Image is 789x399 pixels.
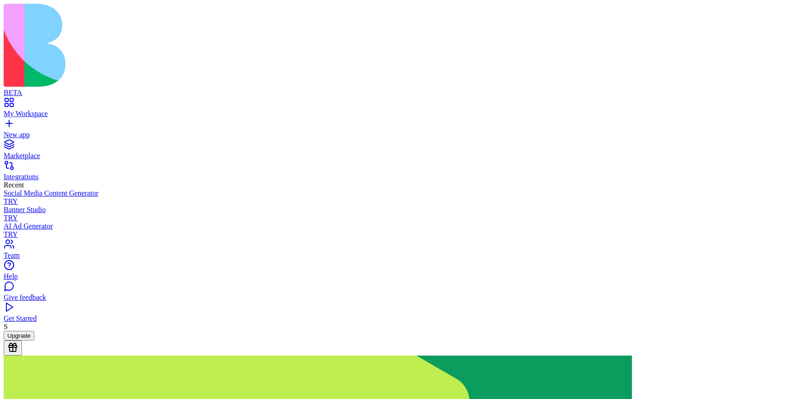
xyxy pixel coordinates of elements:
[4,306,785,323] a: Get Started
[4,214,785,222] div: TRY
[4,165,785,181] a: Integrations
[4,197,785,206] div: TRY
[4,264,785,281] a: Help
[4,189,785,197] div: Social Media Content Generator
[4,189,785,206] a: Social Media Content GeneratorTRY
[4,181,24,189] span: Recent
[4,152,785,160] div: Marketplace
[4,4,371,87] img: logo
[4,80,785,97] a: BETA
[4,251,785,260] div: Team
[4,144,785,160] a: Marketplace
[4,323,8,330] span: S
[4,206,785,214] div: Banner Studio
[4,222,785,230] div: AI Ad Generator
[4,314,785,323] div: Get Started
[4,173,785,181] div: Integrations
[4,230,785,239] div: TRY
[4,293,785,302] div: Give feedback
[4,131,785,139] div: New app
[4,89,785,97] div: BETA
[4,272,785,281] div: Help
[4,222,785,239] a: AI Ad GeneratorTRY
[4,110,785,118] div: My Workspace
[4,285,785,302] a: Give feedback
[4,243,785,260] a: Team
[4,331,34,340] button: Upgrade
[4,331,34,339] a: Upgrade
[4,101,785,118] a: My Workspace
[4,122,785,139] a: New app
[4,206,785,222] a: Banner StudioTRY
